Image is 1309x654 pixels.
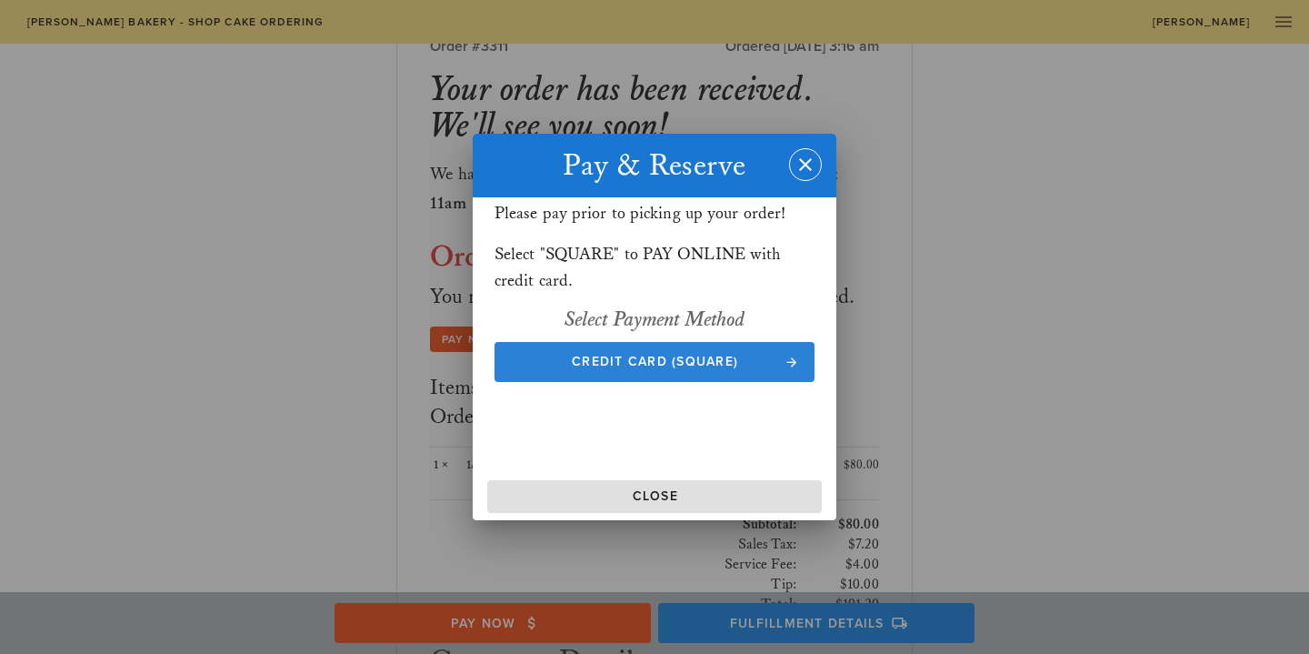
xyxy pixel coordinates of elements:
[513,354,797,369] span: Credit Card (Square)
[487,480,822,513] button: Close
[563,147,745,185] span: Pay & Reserve
[495,488,814,504] span: Close
[495,306,814,335] h2: Select Payment Method
[495,342,814,382] button: Credit Card (Square)
[495,242,814,295] p: Select "SQUARE" to PAY ONLINE with credit card.
[495,201,814,227] p: Please pay prior to picking up your order!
